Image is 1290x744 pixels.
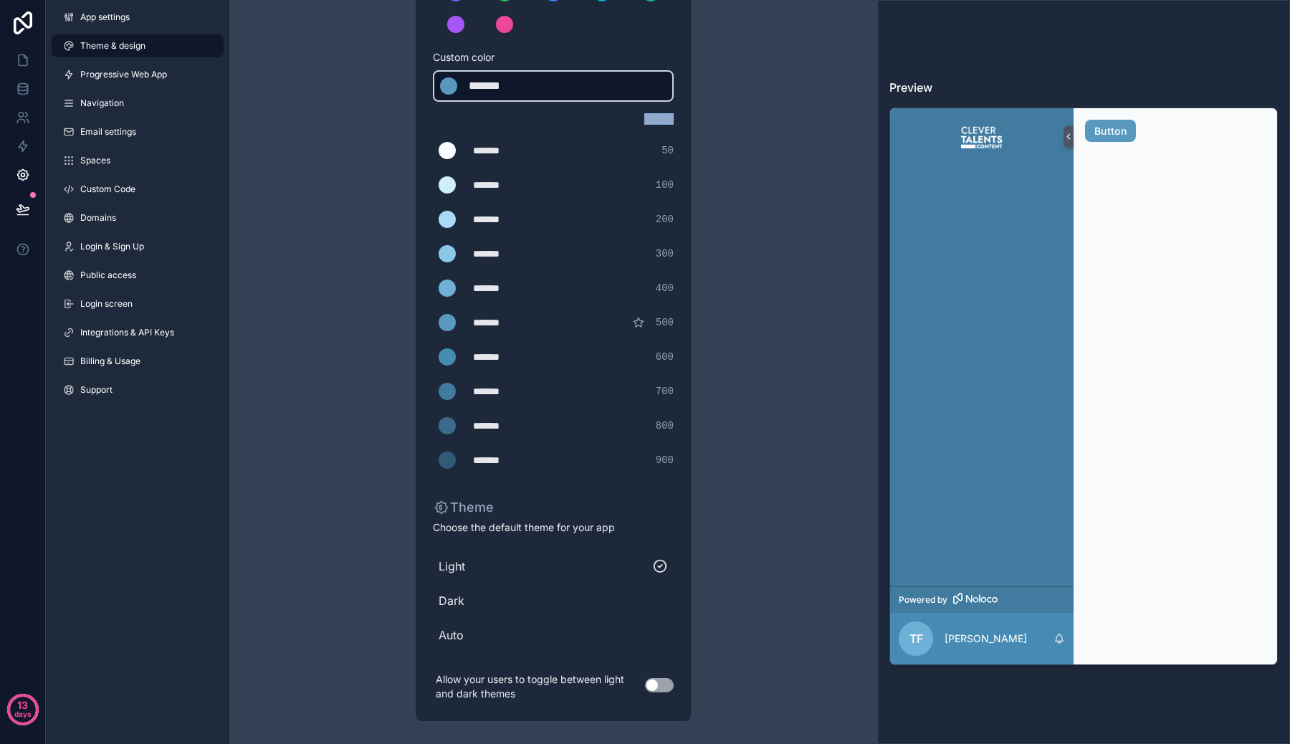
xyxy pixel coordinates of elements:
[890,586,1074,613] a: Powered by
[644,113,674,125] span: Shade
[656,247,674,261] span: 300
[52,178,224,201] a: Custom Code
[661,143,674,158] span: 50
[52,63,224,86] a: Progressive Web App
[656,384,674,399] span: 700
[80,126,136,138] span: Email settings
[80,97,124,109] span: Navigation
[80,40,145,52] span: Theme & design
[17,698,28,712] p: 13
[439,558,652,575] span: Light
[961,125,1003,148] img: App logo
[433,520,674,535] span: Choose the default theme for your app
[80,356,140,367] span: Billing & Usage
[656,419,674,433] span: 800
[890,166,1074,587] div: scrollable content
[52,264,224,287] a: Public access
[656,315,674,330] span: 500
[80,298,133,310] span: Login screen
[52,34,224,57] a: Theme & design
[889,79,1278,96] h3: Preview
[52,292,224,315] a: Login screen
[656,281,674,295] span: 400
[52,321,224,344] a: Integrations & API Keys
[80,241,144,252] span: Login & Sign Up
[80,384,113,396] span: Support
[52,120,224,143] a: Email settings
[52,6,224,29] a: App settings
[439,592,668,609] span: Dark
[656,453,674,467] span: 900
[80,212,116,224] span: Domains
[433,50,662,65] span: Custom color
[909,630,923,647] span: TF
[433,669,645,704] p: Allow your users to toggle between light and dark themes
[656,178,674,192] span: 100
[433,497,494,518] p: Theme
[945,631,1027,646] p: [PERSON_NAME]
[80,69,167,80] span: Progressive Web App
[52,92,224,115] a: Navigation
[52,235,224,258] a: Login & Sign Up
[1085,120,1136,143] button: Button
[899,594,947,606] span: Powered by
[656,350,674,364] span: 600
[52,378,224,401] a: Support
[14,704,32,724] p: days
[80,183,135,195] span: Custom Code
[80,11,130,23] span: App settings
[52,206,224,229] a: Domains
[52,350,224,373] a: Billing & Usage
[52,149,224,172] a: Spaces
[80,270,136,281] span: Public access
[80,327,174,338] span: Integrations & API Keys
[656,212,674,226] span: 200
[80,155,110,166] span: Spaces
[439,626,668,644] span: Auto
